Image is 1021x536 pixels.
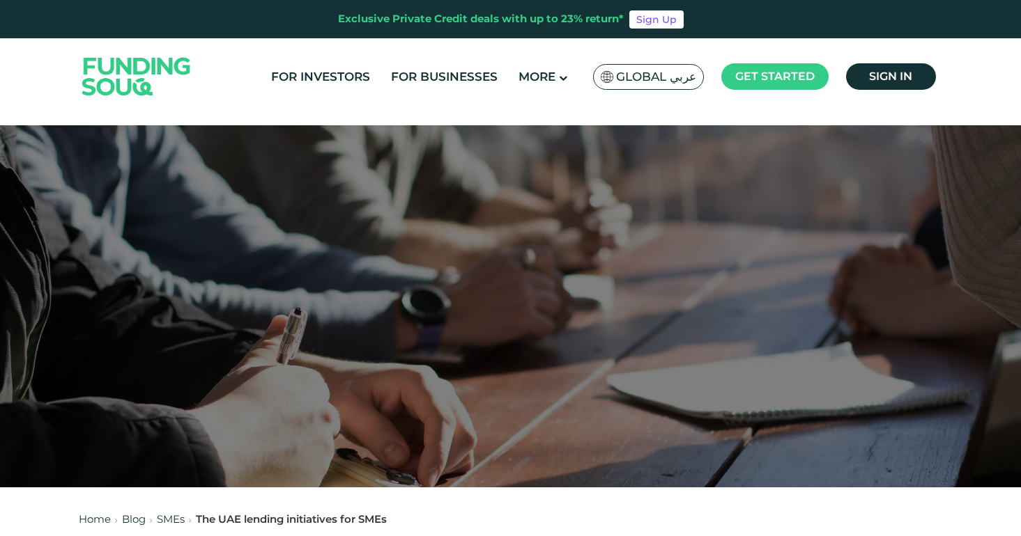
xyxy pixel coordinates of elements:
a: SMEs [157,512,185,526]
span: Global عربي [616,69,696,85]
img: Logo [68,41,205,111]
a: Blog [122,512,146,526]
span: More [519,70,555,84]
a: Sign in [846,63,936,90]
div: Exclusive Private Credit deals with up to 23% return* [338,11,624,27]
div: The UAE lending initiatives for SMEs [196,512,387,528]
a: Home [79,512,111,526]
span: Sign in [869,70,912,83]
span: Get started [735,70,815,83]
a: For Investors [268,65,374,88]
a: For Businesses [387,65,501,88]
img: SA Flag [601,71,613,83]
a: Sign Up [629,10,684,29]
